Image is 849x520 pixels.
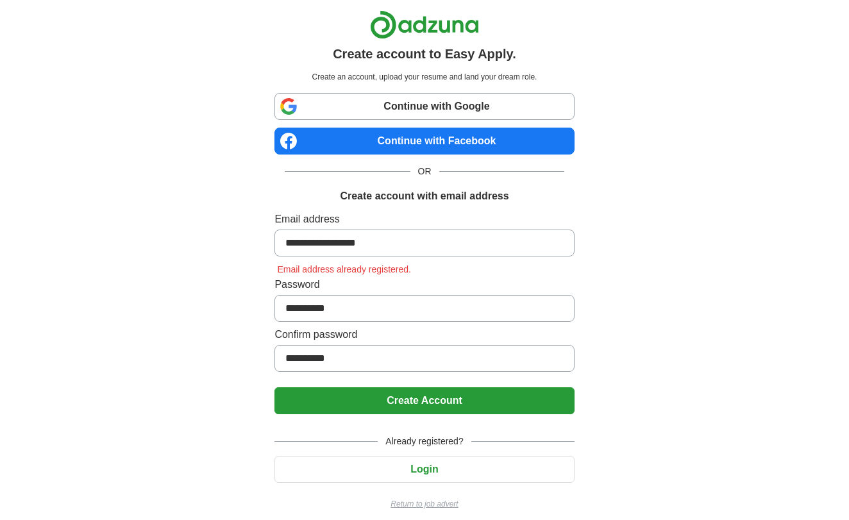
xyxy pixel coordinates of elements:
span: OR [410,165,439,178]
button: Login [274,456,574,483]
button: Create Account [274,387,574,414]
label: Email address [274,212,574,227]
a: Continue with Google [274,93,574,120]
label: Password [274,277,574,292]
label: Confirm password [274,327,574,342]
h1: Create account with email address [340,189,509,204]
a: Continue with Facebook [274,128,574,155]
img: Adzuna logo [370,10,479,39]
span: Already registered? [378,435,471,448]
a: Login [274,464,574,474]
a: Return to job advert [274,498,574,510]
p: Create an account, upload your resume and land your dream role. [277,71,571,83]
h1: Create account to Easy Apply. [333,44,516,63]
span: Email address already registered. [274,264,414,274]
